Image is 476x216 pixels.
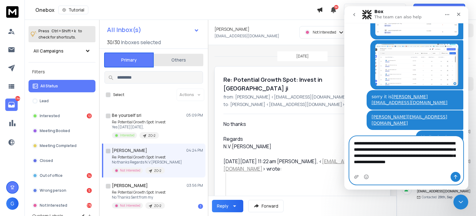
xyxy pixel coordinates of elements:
[40,203,67,208] p: Not Interested
[29,95,95,107] button: Lead
[422,195,452,200] p: Contacted
[112,195,165,200] p: No Thanks Sent from my
[112,147,147,154] h1: [PERSON_NAME]
[38,28,82,40] p: Press to check for shortcuts.
[112,182,148,189] h1: [PERSON_NAME]
[217,203,228,209] div: Reply
[154,168,161,173] p: ZO-2
[29,199,95,212] button: Not Interested1763
[6,197,19,210] button: G
[29,154,95,167] button: Closed
[112,120,165,125] p: Re: Potential Growth Spot: Invest
[154,204,161,208] p: ZO-2
[214,26,249,32] h1: [PERSON_NAME]
[29,67,95,76] h3: Filters
[223,120,377,128] div: No thanks
[40,113,60,118] p: Interested
[198,204,203,209] div: 1
[212,200,243,212] button: Reply
[40,84,58,89] p: All Status
[112,155,182,160] p: Re: Potential Growth Spot: Invest
[120,168,140,173] p: Not Interested
[187,183,203,188] p: 03:56 PM
[40,173,63,178] p: Out of office
[29,110,95,122] button: Interested12
[223,158,377,172] div: [DATE][DATE] 11:22 am [PERSON_NAME], < > wrote:
[40,143,77,148] p: Meeting Completed
[344,75,381,81] p: [DATE] : 04:24 pm
[438,195,452,199] span: 29th, Sep
[87,113,92,118] div: 12
[344,6,468,190] iframe: Intercom live chat
[186,113,203,118] p: 05:09 PM
[413,4,465,16] button: Get Free Credits
[40,158,53,163] p: Closed
[453,195,468,209] iframe: Intercom live chat
[334,5,338,9] span: 50
[58,6,88,14] button: Tutorial
[296,54,309,59] p: [DATE]
[107,27,141,33] h1: All Inbox(s)
[51,27,77,34] span: Ctrl + Shift + k
[112,125,165,130] p: Yes [DATE][DATE],
[33,48,64,54] h1: All Campaigns
[35,6,317,14] div: Onebox
[15,96,20,101] p: 1794
[186,148,203,153] p: 04:24 PM
[223,101,381,108] p: to: [PERSON_NAME] <[EMAIL_ADDRESS][DOMAIN_NAME]>
[248,200,284,212] button: Forward
[104,53,154,67] button: Primary
[29,80,95,92] button: All Status
[148,133,155,138] p: ZO-2
[223,75,340,93] h1: Re: Potential Growth Spot: Invest in [GEOGRAPHIC_DATA] ji
[112,160,182,165] p: No thanks Regards N.V.[PERSON_NAME]
[40,128,70,133] p: Meeting Booked
[313,30,336,35] p: Not Interested
[29,140,95,152] button: Meeting Completed
[120,203,140,208] p: Not Interested
[223,94,381,100] p: from: [PERSON_NAME] <[EMAIL_ADDRESS][DOMAIN_NAME]>
[87,173,92,178] div: 14
[29,184,95,197] button: Wrong person5
[107,39,120,46] span: 30 / 30
[5,99,18,111] a: 1794
[229,195,377,201] div: Greetings ,
[87,203,92,208] div: 1763
[214,34,279,39] p: [EMAIL_ADDRESS][DOMAIN_NAME]
[29,125,95,137] button: Meeting Booked
[40,99,49,103] p: Lead
[121,39,161,46] h3: Inboxes selected
[154,53,203,67] button: Others
[29,45,95,57] button: All Campaigns
[40,188,66,193] p: Wrong person
[112,112,141,118] h1: Be yourself sri
[112,190,165,195] p: Re: Potential Growth Spot: Invest
[417,189,471,194] h6: [EMAIL_ADDRESS][DOMAIN_NAME]
[102,24,204,36] button: All Inbox(s)
[87,188,92,193] div: 5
